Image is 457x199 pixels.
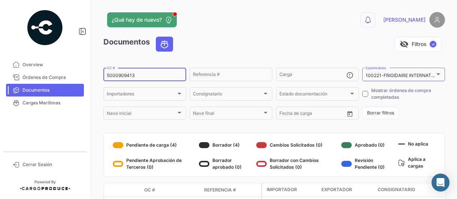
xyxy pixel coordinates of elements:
[107,92,176,98] span: Importadores
[318,183,375,197] datatable-header-cell: Exportador
[362,107,399,119] button: Borrar filtros
[6,71,84,84] a: Órdenes de Compra
[22,161,81,168] span: Cerrar Sesión
[22,99,81,106] span: Cargas Marítimas
[113,157,196,171] div: Pendiente Aprobación de Terceros (0)
[366,73,445,78] mat-select-trigger: 100221-FRIGIDAIRE INTERNATIONAL
[22,61,81,68] span: Overview
[256,139,338,151] div: Cambios Solicitados (0)
[201,184,261,196] datatable-header-cell: Referencia #
[378,186,415,193] span: Consignatario
[107,112,176,117] span: Nave inicial
[103,37,175,52] h3: Documentos
[256,157,338,171] div: Borrador con Cambios Solicitados (0)
[321,186,352,193] span: Exportador
[344,108,355,119] button: Open calendar
[398,154,436,171] div: Aplica a cargas
[193,92,262,98] span: Consignatario
[383,16,426,24] span: [PERSON_NAME]
[22,87,81,94] span: Documentos
[267,186,297,193] span: Importador
[107,12,177,27] button: ¿Qué hay de nuevo?
[341,139,395,151] div: Aprobado (0)
[398,139,436,149] div: No aplica
[279,112,293,117] input: Desde
[400,40,409,49] span: visibility_off
[279,92,349,98] span: Estado documentación
[193,112,262,117] span: Nave final
[6,97,84,109] a: Cargas Marítimas
[6,58,84,71] a: Overview
[112,16,162,24] span: ¿Qué hay de nuevo?
[375,183,450,197] datatable-header-cell: Consignatario
[113,139,196,151] div: Pendiente de carga (4)
[432,174,450,192] div: Abrir Intercom Messenger
[262,183,318,197] datatable-header-cell: Importador
[430,41,436,48] span: ✓
[204,187,236,193] span: Referencia #
[22,74,81,81] span: Órdenes de Compra
[395,37,441,52] button: visibility_offFiltros✓
[371,87,445,101] span: Mostrar órdenes de compra completadas
[26,9,64,46] img: powered-by.png
[341,157,395,171] div: Revisión Pendiente (0)
[156,37,173,51] button: Ocean
[429,12,445,28] img: placeholder-user.png
[144,187,155,193] span: OC #
[199,157,253,171] div: Borrador aprobado (0)
[6,84,84,97] a: Documentos
[298,112,329,117] input: Hasta
[119,187,141,193] datatable-header-cell: Modo de Transporte
[141,184,201,196] datatable-header-cell: OC #
[199,139,253,151] div: Borrador (4)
